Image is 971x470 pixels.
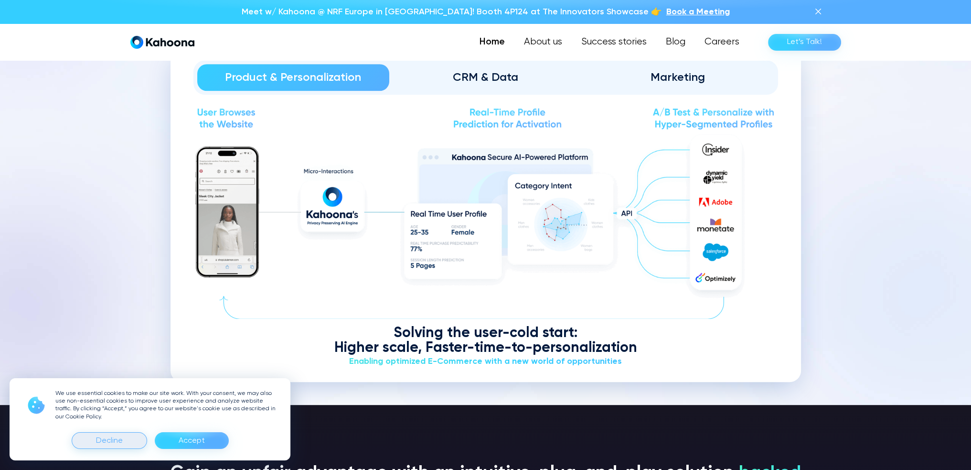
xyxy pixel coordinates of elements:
[96,433,123,448] div: Decline
[666,8,730,16] span: Book a Meeting
[695,33,749,52] a: Careers
[595,70,761,85] div: Marketing
[179,433,205,448] div: Accept
[514,33,572,52] a: About us
[155,432,229,449] div: Accept
[242,6,662,18] p: Meet w/ Kahoona @ NRF Europe in [GEOGRAPHIC_DATA]! Booth 4P124 at The Innovators Showcase 👉
[656,33,695,52] a: Blog
[787,34,822,50] div: Let’s Talk!
[130,35,194,49] a: home
[55,390,279,421] p: We use essential cookies to make our site work. With your consent, we may also use non-essential ...
[768,34,841,51] a: Let’s Talk!
[666,6,730,18] a: Book a Meeting
[211,70,376,85] div: Product & Personalization
[403,70,568,85] div: CRM & Data
[193,326,778,356] div: Solving the user-cold start: Higher scale, Faster-time-to-personalization
[72,432,147,449] div: Decline
[193,356,778,368] div: Enabling optimized E-Commerce with a new world of opportunities
[572,33,656,52] a: Success stories
[470,33,514,52] a: Home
